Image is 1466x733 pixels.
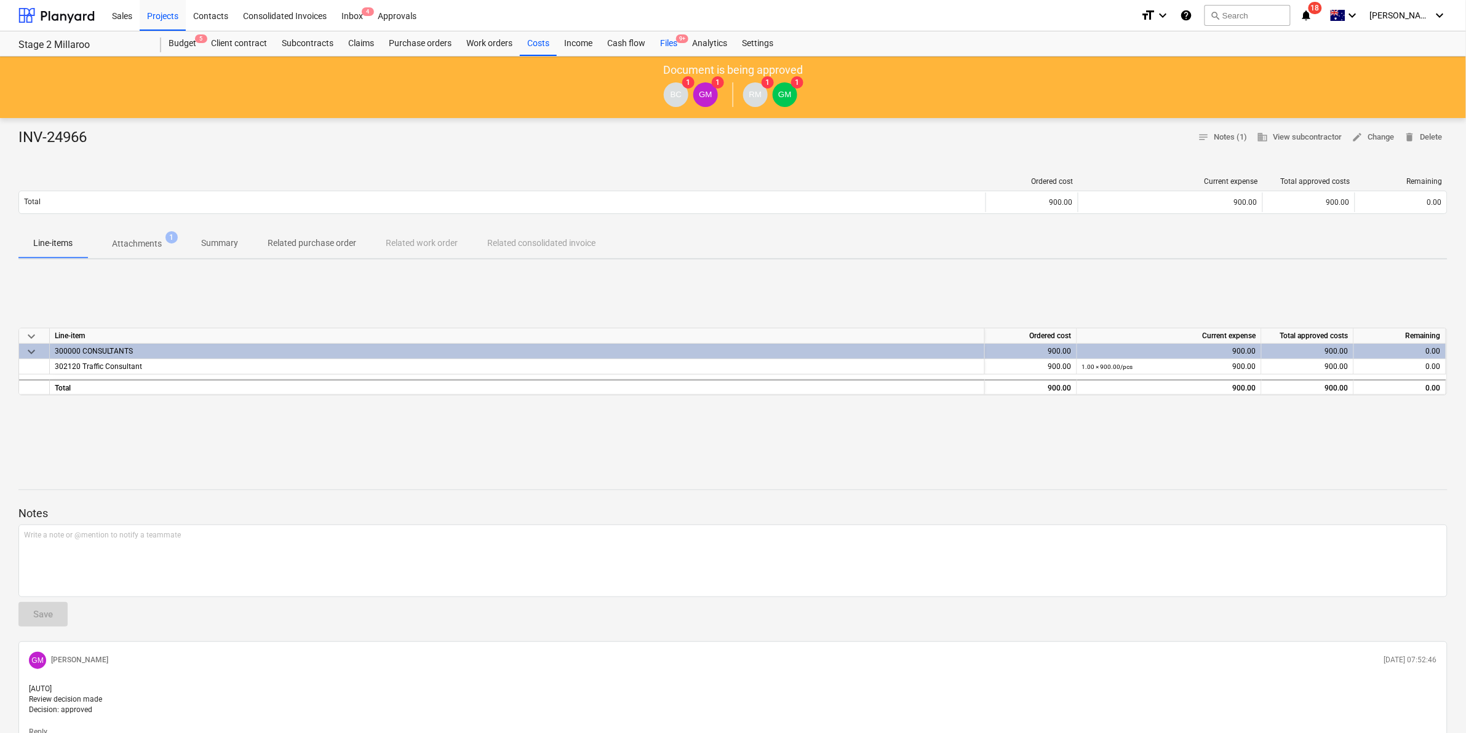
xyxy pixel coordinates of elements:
div: Total approved costs [1262,328,1354,344]
div: INV-24966 [18,128,97,148]
span: 5 [195,34,207,43]
div: Geoff Morley [773,82,797,107]
span: search [1210,10,1220,20]
span: [AUTO] Review decision made Decision: approved [29,684,102,714]
a: Costs [520,31,557,56]
span: 302120 Traffic Consultant [55,362,142,371]
a: Files9+ [653,31,685,56]
span: Change [1352,130,1395,145]
div: 900.00 [1082,359,1256,374]
div: 900.00 [990,381,1072,396]
button: Notes (1) [1193,128,1253,147]
div: Files [653,31,685,56]
button: View subcontractor [1253,128,1347,147]
span: GM [31,656,44,665]
p: Related purchase order [268,237,356,250]
span: GM [699,90,712,99]
a: Purchase orders [381,31,459,56]
div: 0.00 [1359,344,1441,359]
span: 1 [712,76,724,89]
span: 1 [762,76,774,89]
a: Budget5 [161,31,204,56]
p: Total [24,197,41,207]
span: View subcontractor [1257,130,1342,145]
a: Work orders [459,31,520,56]
div: Total approved costs [1268,177,1350,186]
span: delete [1404,132,1416,143]
p: Summary [201,237,238,250]
i: keyboard_arrow_down [1155,8,1170,23]
a: Settings [735,31,781,56]
p: Notes [18,506,1448,521]
i: keyboard_arrow_down [1433,8,1448,23]
div: 900.00 [1267,381,1348,396]
span: Notes (1) [1198,130,1248,145]
div: Remaining [1360,177,1443,186]
div: 900.00 [990,344,1072,359]
span: keyboard_arrow_down [24,344,39,359]
div: 900.00 [1082,344,1256,359]
div: 0.00 [1360,198,1442,207]
div: 900.00 [1082,381,1256,396]
span: Delete [1404,130,1443,145]
button: Delete [1400,128,1448,147]
div: 900.00 [1267,344,1348,359]
div: 300000 CONSULTANTS [55,344,979,359]
div: 900.00 [990,359,1072,374]
i: Knowledge base [1180,8,1192,23]
div: Ordered cost [991,177,1074,186]
span: 4 [362,7,374,16]
div: 0.00 [1359,381,1441,396]
span: RM [749,90,762,99]
div: Rowan MacDonald [743,82,768,107]
button: Search [1205,5,1291,26]
a: Income [557,31,600,56]
i: format_size [1141,8,1155,23]
span: notes [1198,132,1209,143]
small: 1.00 × 900.00 / pcs [1082,363,1133,370]
p: Document is being approved [663,63,803,77]
span: 18 [1309,2,1322,14]
a: Client contract [204,31,274,56]
a: Subcontracts [274,31,341,56]
span: edit [1352,132,1363,143]
i: notifications [1301,8,1313,23]
div: Line-item [50,328,985,344]
div: Billy Campbell [664,82,688,107]
a: Analytics [685,31,735,56]
div: 900.00 [1083,198,1257,207]
span: keyboard_arrow_down [24,329,39,344]
div: Geoff Morley [693,82,718,107]
span: GM [778,90,791,99]
i: keyboard_arrow_down [1345,8,1360,23]
a: Cash flow [600,31,653,56]
div: Remaining [1354,328,1446,344]
span: 1 [791,76,803,89]
div: Current expense [1083,177,1258,186]
span: business [1257,132,1269,143]
span: 1 [682,76,695,89]
div: 900.00 [991,198,1073,207]
div: Geoff Morley [29,652,46,669]
a: Claims [341,31,381,56]
div: 0.00 [1359,359,1441,374]
p: [DATE] 07:52:46 [1384,655,1437,665]
div: Ordered cost [985,328,1077,344]
span: 1 [165,231,178,244]
div: Current expense [1077,328,1262,344]
button: Change [1347,128,1400,147]
span: 9+ [676,34,688,43]
span: [PERSON_NAME] [1370,10,1432,20]
div: Stage 2 Millaroo [18,39,146,52]
div: Total [50,379,985,395]
div: Budget [161,31,204,56]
